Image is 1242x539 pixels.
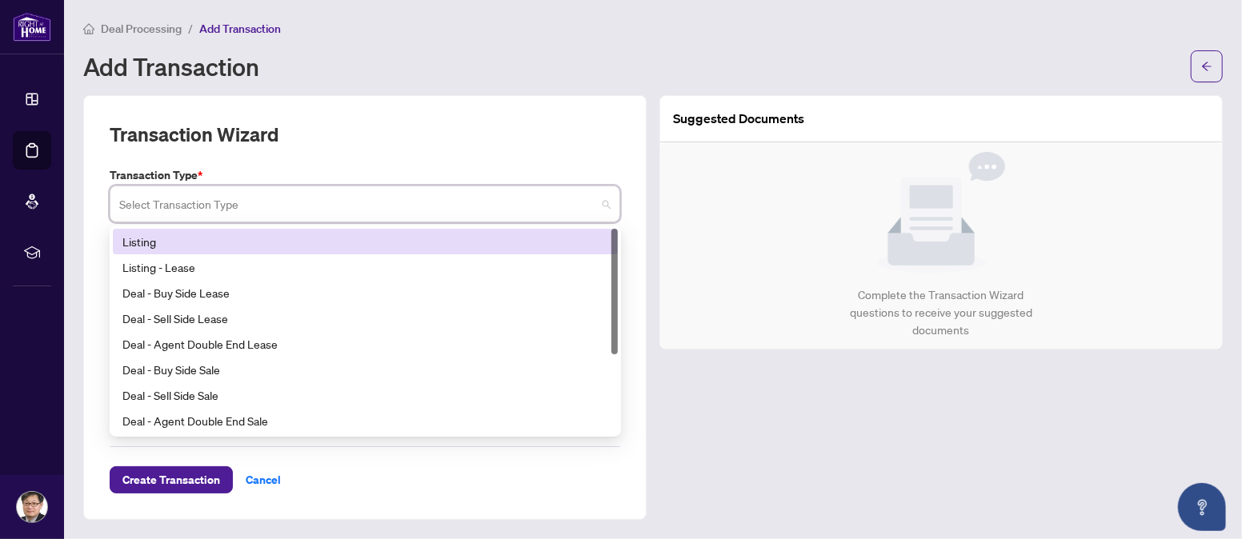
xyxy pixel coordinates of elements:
[246,467,281,493] span: Cancel
[1201,61,1212,72] span: arrow-left
[877,152,1005,273] img: Null State Icon
[113,357,618,382] div: Deal - Buy Side Sale
[122,361,608,378] div: Deal - Buy Side Sale
[110,466,233,493] button: Create Transaction
[122,335,608,353] div: Deal - Agent Double End Lease
[113,229,618,254] div: Listing
[188,19,193,38] li: /
[110,122,278,147] h2: Transaction Wizard
[113,280,618,305] div: Deal - Buy Side Lease
[122,467,220,493] span: Create Transaction
[1178,483,1226,531] button: Open asap
[13,12,51,42] img: logo
[101,22,182,36] span: Deal Processing
[122,284,608,301] div: Deal - Buy Side Lease
[673,109,804,129] article: Suggested Documents
[110,166,620,184] label: Transaction Type
[83,23,94,34] span: home
[113,408,618,433] div: Deal - Agent Double End Sale
[113,254,618,280] div: Listing - Lease
[113,331,618,357] div: Deal - Agent Double End Lease
[113,382,618,408] div: Deal - Sell Side Sale
[17,492,47,522] img: Profile Icon
[122,386,608,404] div: Deal - Sell Side Sale
[122,309,608,327] div: Deal - Sell Side Lease
[122,233,608,250] div: Listing
[199,22,281,36] span: Add Transaction
[833,286,1050,339] div: Complete the Transaction Wizard questions to receive your suggested documents
[122,412,608,429] div: Deal - Agent Double End Sale
[233,466,294,493] button: Cancel
[122,258,608,276] div: Listing - Lease
[83,54,259,79] h1: Add Transaction
[113,305,618,331] div: Deal - Sell Side Lease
